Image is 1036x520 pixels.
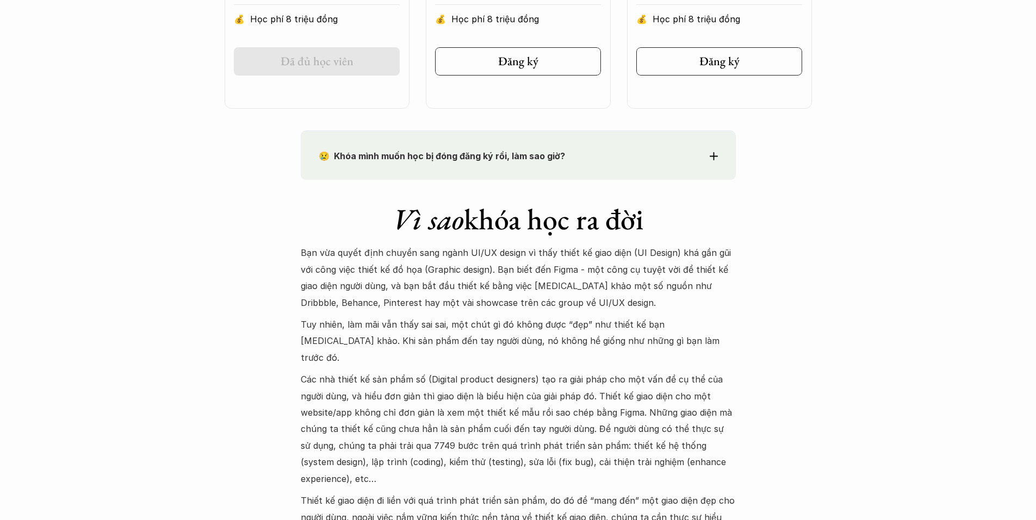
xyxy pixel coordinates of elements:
[319,151,565,161] strong: 😢 Khóa mình muốn học bị đóng đăng ký rồi, làm sao giờ?
[281,54,353,68] h5: Đã đủ học viên
[393,200,464,238] em: Vì sao
[435,47,601,76] a: Đăng ký
[653,11,802,27] p: Học phí 8 triệu đồng
[250,11,400,27] p: Học phí 8 triệu đồng
[435,11,446,27] p: 💰
[498,54,538,68] h5: Đăng ký
[636,11,647,27] p: 💰
[234,11,245,27] p: 💰
[301,316,736,366] p: Tuy nhiên, làm mãi vẫn thấy sai sai, một chút gì đó không được “đẹp” như thiết kế bạn [MEDICAL_DA...
[699,54,740,68] h5: Đăng ký
[301,245,736,311] p: Bạn vừa quyết định chuyển sang ngành UI/UX design vì thấy thiết kế giao diện (UI Design) khá gần ...
[636,47,802,76] a: Đăng ký
[451,11,601,27] p: Học phí 8 triệu đồng
[301,202,736,237] h1: khóa học ra đời
[301,371,736,487] p: Các nhà thiết kế sản phẩm số (Digital product designers) tạo ra giải pháp cho một vấn đề cụ thể c...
